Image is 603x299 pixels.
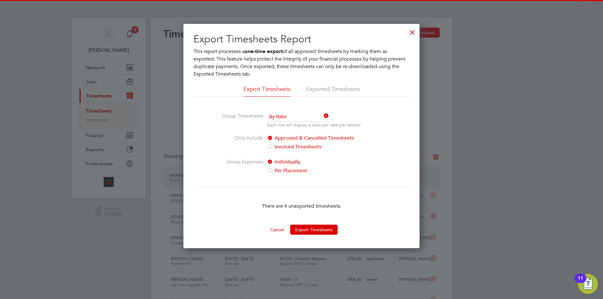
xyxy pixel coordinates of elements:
[243,85,291,97] li: Export Timesheets
[245,48,283,54] b: one-time export
[216,134,263,151] label: Only Include
[193,33,410,46] h2: Export Timesheets Report
[578,278,583,286] div: 11
[265,225,289,235] button: Cancel
[578,274,598,294] button: Open Resource Center, 11 new notifications
[267,134,372,142] label: Approved & Cancelled Timesheets
[267,112,329,122] span: By Rate
[193,202,410,210] p: There are 4 unexported timesheets.
[306,85,360,97] li: Exported Timesheets
[267,167,372,174] label: Per Placement
[193,48,410,78] p: This report processes a of all approved timesheets by marking them as exported. This feature help...
[267,143,372,151] label: Invoiced Timesheets
[216,158,263,174] label: Group Expenses
[267,122,361,128] p: Each row will display a total per rate per worker
[267,158,372,166] label: Individually
[290,225,338,235] button: Export Timesheets
[216,112,263,127] label: Group Timesheets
